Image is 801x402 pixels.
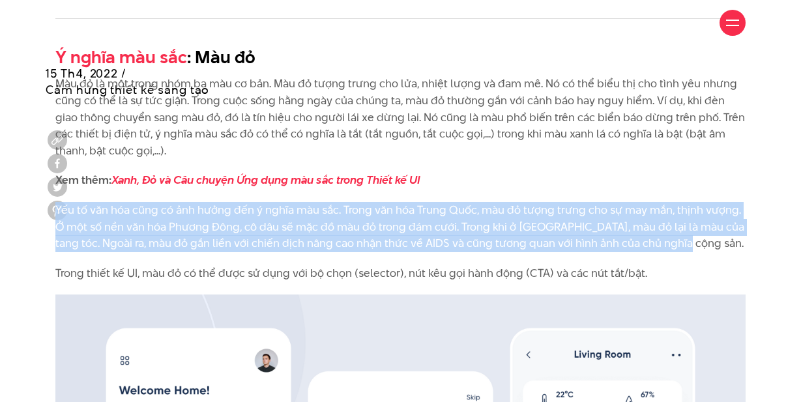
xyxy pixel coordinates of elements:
p: Yếu tố văn hóa cũng có ảnh hưởng đến ý nghĩa màu sắc. Trong văn hóa Trung Quốc, màu đỏ tượng trưn... [55,202,746,252]
h2: : Màu đỏ [55,45,746,70]
a: Xanh, Đỏ và Câu chuyện Ứng dụng màu sắc trong Thiết kế UI [111,172,420,188]
p: Trong thiết kế UI, màu đỏ có thể được sử dụng với bộ chọn (selector), nút kêu gọi hành động (CTA)... [55,265,746,282]
strong: Xem thêm: [55,172,420,188]
p: Màu đỏ là một trong nhóm ba màu cơ bản. Màu đỏ tượng trưng cho lửa, nhiệt lượng và đam mê. Nó có ... [55,76,746,159]
a: Ý nghĩa màu sắc [55,45,187,69]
